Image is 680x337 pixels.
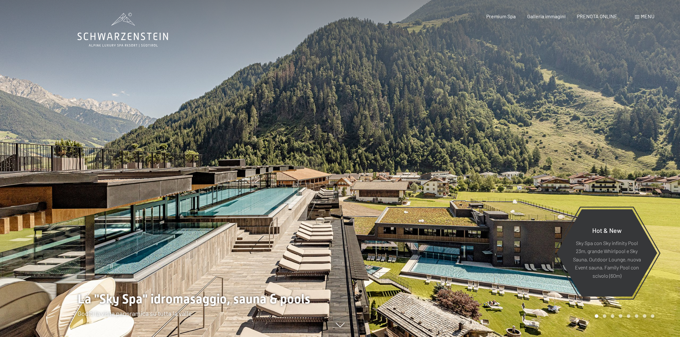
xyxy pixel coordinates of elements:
[651,314,654,318] div: Carousel Page 8
[641,13,654,19] span: Menu
[627,314,630,318] div: Carousel Page 5
[635,314,638,318] div: Carousel Page 6
[577,13,617,19] a: PRENOTA ONLINE
[611,314,614,318] div: Carousel Page 3
[572,239,642,280] p: Sky Spa con Sky infinity Pool 23m, grande Whirlpool e Sky Sauna, Outdoor Lounge, nuova Event saun...
[619,314,622,318] div: Carousel Page 4
[592,226,622,234] span: Hot & New
[527,13,566,19] a: Galleria immagini
[643,314,646,318] div: Carousel Page 7
[556,209,658,297] a: Hot & New Sky Spa con Sky infinity Pool 23m, grande Whirlpool e Sky Sauna, Outdoor Lounge, nuova ...
[603,314,606,318] div: Carousel Page 2
[595,314,598,318] div: Carousel Page 1 (Current Slide)
[593,314,654,318] div: Carousel Pagination
[486,13,516,19] a: Premium Spa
